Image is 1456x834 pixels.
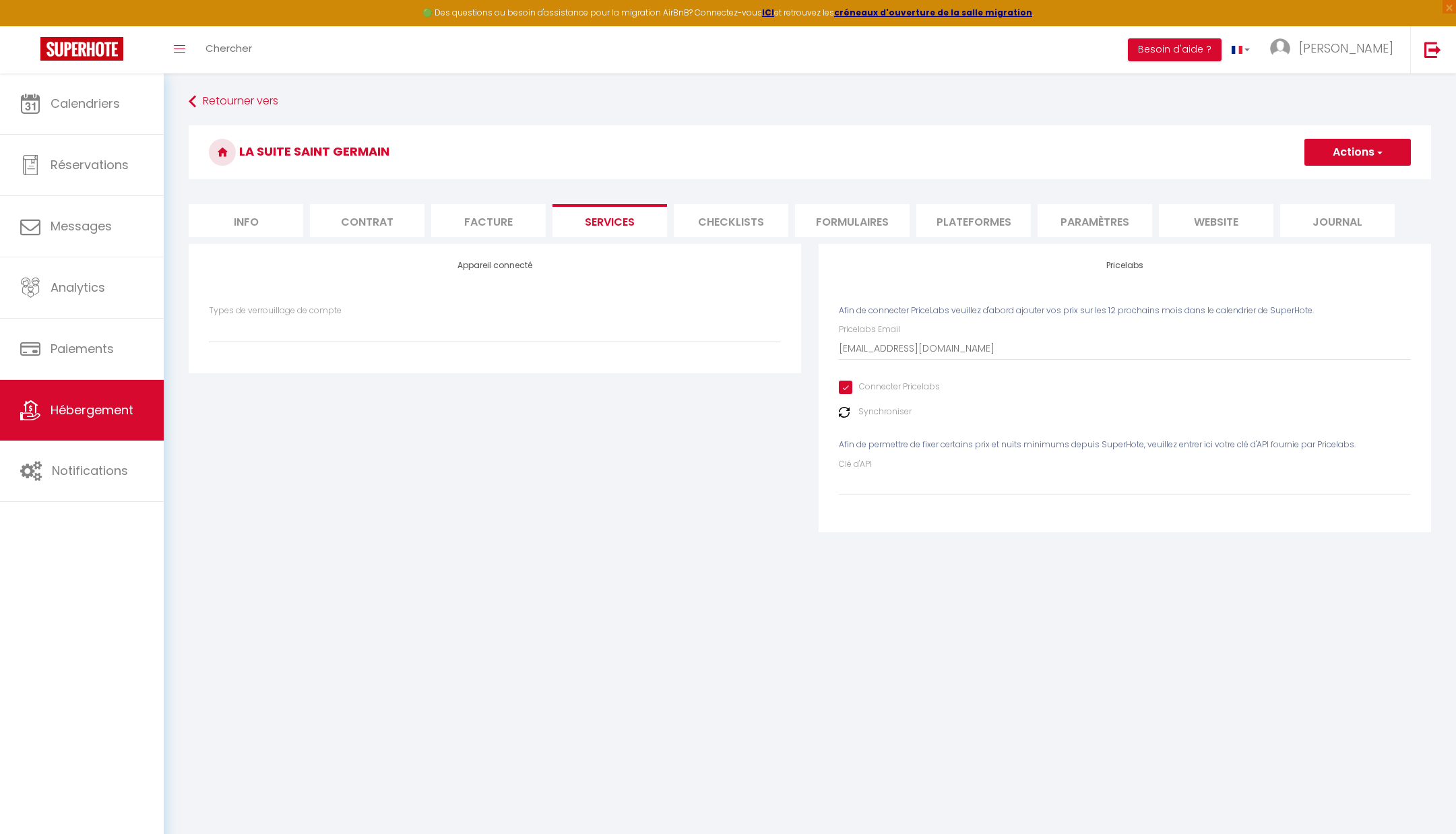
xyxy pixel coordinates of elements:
img: ... [1270,38,1290,59]
a: Retourner vers [189,90,1431,114]
label: Types de verrouillage de compte [209,304,342,317]
li: Plateformes [916,204,1031,237]
h3: La Suite Saint Germain [189,125,1431,179]
li: Journal [1280,204,1395,237]
a: ICI [762,7,774,18]
span: Afin de permettre de fixer certains prix et nuits minimums depuis SuperHote, veuillez entrer ici ... [839,439,1356,450]
a: créneaux d'ouverture de la salle migration [834,7,1032,18]
li: Checklists [674,204,788,237]
h4: Appareil connecté [209,261,781,270]
li: Info [189,204,303,237]
label: Pricelabs Email [839,323,900,336]
a: Chercher [195,26,262,73]
img: NO IMAGE [839,407,850,418]
label: Synchroniser [858,406,912,418]
span: Messages [51,218,112,234]
span: Calendriers [51,95,120,112]
span: [PERSON_NAME] [1299,40,1393,57]
li: Formulaires [795,204,910,237]
label: Clé d'API [839,458,872,471]
span: Hébergement [51,402,133,418]
img: Super Booking [40,37,123,61]
button: Actions [1304,139,1411,166]
button: Besoin d'aide ? [1128,38,1222,61]
span: Chercher [205,41,252,55]
span: Paiements [51,340,114,357]
a: ... [PERSON_NAME] [1260,26,1410,73]
li: Facture [431,204,546,237]
h4: Pricelabs [839,261,1411,270]
li: Paramètres [1038,204,1152,237]
li: Services [552,204,667,237]
span: Notifications [52,462,128,479]
span: Réservations [51,156,129,173]
li: Contrat [310,204,424,237]
button: Ouvrir le widget de chat LiveChat [11,5,51,46]
span: Analytics [51,279,105,296]
img: logout [1424,41,1441,58]
span: Afin de connecter PriceLabs veuillez d'abord ajouter vos prix sur les 12 prochains mois dans le c... [839,304,1314,316]
li: website [1159,204,1273,237]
